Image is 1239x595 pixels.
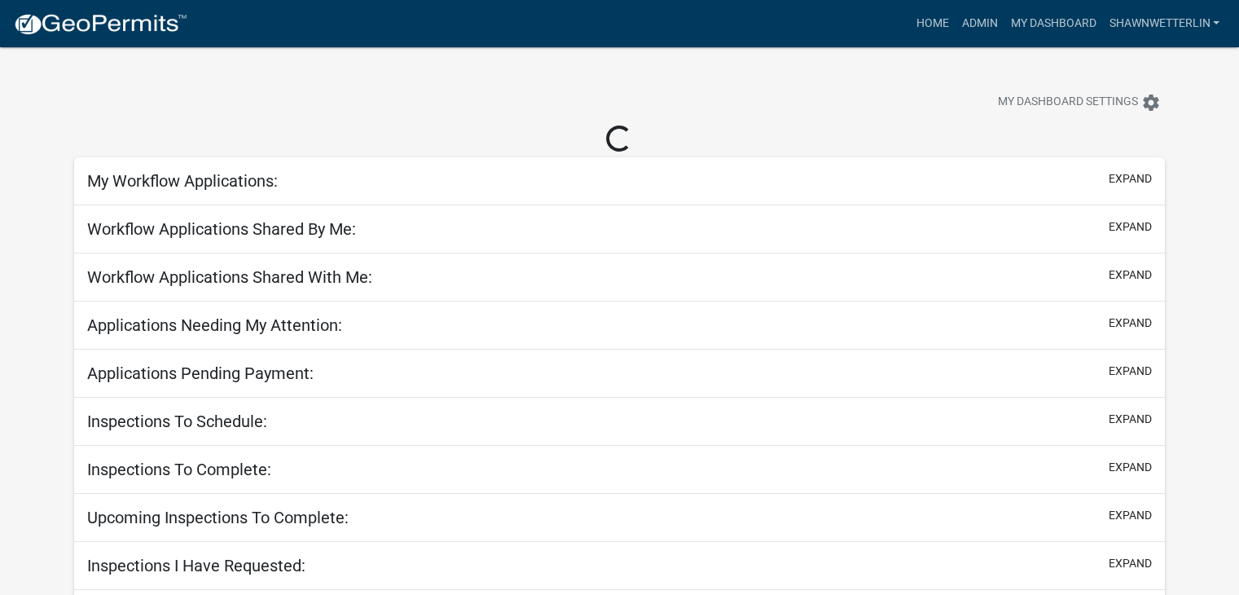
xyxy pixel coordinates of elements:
[87,556,305,575] h5: Inspections I Have Requested:
[1141,93,1161,112] i: settings
[1109,315,1152,332] button: expand
[998,93,1138,112] span: My Dashboard Settings
[1109,507,1152,524] button: expand
[985,86,1174,118] button: My Dashboard Settingssettings
[1109,267,1152,284] button: expand
[1102,8,1226,39] a: ShawnWetterlin
[87,219,356,239] h5: Workflow Applications Shared By Me:
[1004,8,1102,39] a: My Dashboard
[955,8,1004,39] a: Admin
[1109,170,1152,187] button: expand
[87,267,372,287] h5: Workflow Applications Shared With Me:
[909,8,955,39] a: Home
[87,315,342,335] h5: Applications Needing My Attention:
[87,171,278,191] h5: My Workflow Applications:
[87,364,314,383] h5: Applications Pending Payment:
[1109,459,1152,476] button: expand
[87,412,267,431] h5: Inspections To Schedule:
[1109,555,1152,572] button: expand
[1109,218,1152,236] button: expand
[87,508,349,527] h5: Upcoming Inspections To Complete:
[1109,411,1152,428] button: expand
[1109,363,1152,380] button: expand
[87,460,271,479] h5: Inspections To Complete:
